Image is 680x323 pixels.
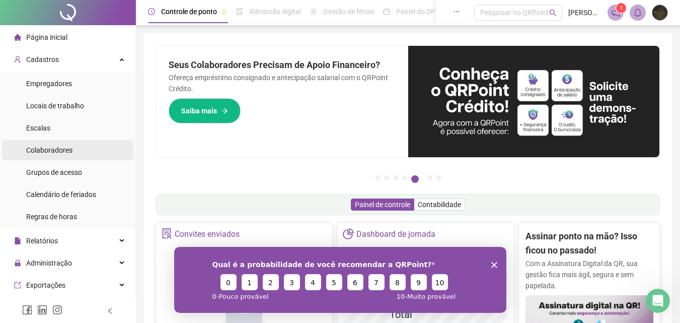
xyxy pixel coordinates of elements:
img: banner%2F11e687cd-1386-4cbd-b13b-7bd81425532d.png [408,46,660,157]
span: Gestão de férias [323,8,374,16]
span: pie-chart [343,228,353,239]
iframe: Intercom live chat [646,289,670,313]
span: instagram [52,305,62,315]
span: Saiba mais [181,105,217,116]
span: Locais de trabalho [26,102,84,110]
span: Admissão digital [249,8,301,16]
p: Com a Assinatura Digital da QR, sua gestão fica mais ágil, segura e sem papelada. [525,258,653,291]
span: Exportações [26,281,65,289]
span: Painel do DP [396,8,435,16]
button: 6 [427,175,432,180]
span: ellipsis [453,8,460,15]
sup: 1 [616,3,626,13]
span: Controle de ponto [161,8,217,16]
span: notification [611,8,620,17]
span: sun [310,8,317,15]
button: 5 [411,175,419,183]
span: Colaboradores [26,146,72,154]
button: Saiba mais [169,98,241,123]
span: Painel de controle [355,201,410,209]
span: home [14,34,21,41]
button: 2 [384,175,389,180]
iframe: Pesquisa da QRPoint [174,247,506,313]
span: Grupos de acesso [26,168,82,176]
span: lock [14,260,21,267]
span: file [14,237,21,244]
span: pushpin [221,9,227,15]
span: Contabilidade [418,201,461,209]
span: Relatórios [26,237,58,245]
span: linkedin [37,305,47,315]
h2: Seus Colaboradores Precisam de Apoio Financeiro? [169,58,396,72]
span: left [107,307,114,314]
span: arrow-right [221,107,228,114]
img: 34832 [652,5,667,20]
div: Convites enviados [175,226,240,243]
span: [PERSON_NAME] [568,7,601,18]
span: Regras de horas [26,213,77,221]
span: search [549,9,557,17]
h2: Assinar ponto na mão? Isso ficou no passado! [525,229,653,258]
span: Cadastros [26,55,59,63]
span: 1 [620,5,623,12]
button: 1 [375,175,380,180]
div: Dashboard de jornada [356,226,435,243]
span: Administração [26,259,72,267]
span: facebook [22,305,32,315]
button: 4 [402,175,407,180]
button: 7 [436,175,441,180]
span: Empregadores [26,80,72,88]
span: dashboard [383,8,390,15]
button: 3 [393,175,398,180]
p: Ofereça empréstimo consignado e antecipação salarial com o QRPoint Crédito. [169,72,396,94]
span: Escalas [26,124,50,132]
span: Calendário de feriados [26,190,96,199]
span: clock-circle [148,8,155,15]
span: file-done [236,8,243,15]
span: bell [633,8,642,17]
span: export [14,282,21,289]
span: solution [162,228,172,239]
span: Página inicial [26,33,67,41]
span: user-add [14,56,21,63]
